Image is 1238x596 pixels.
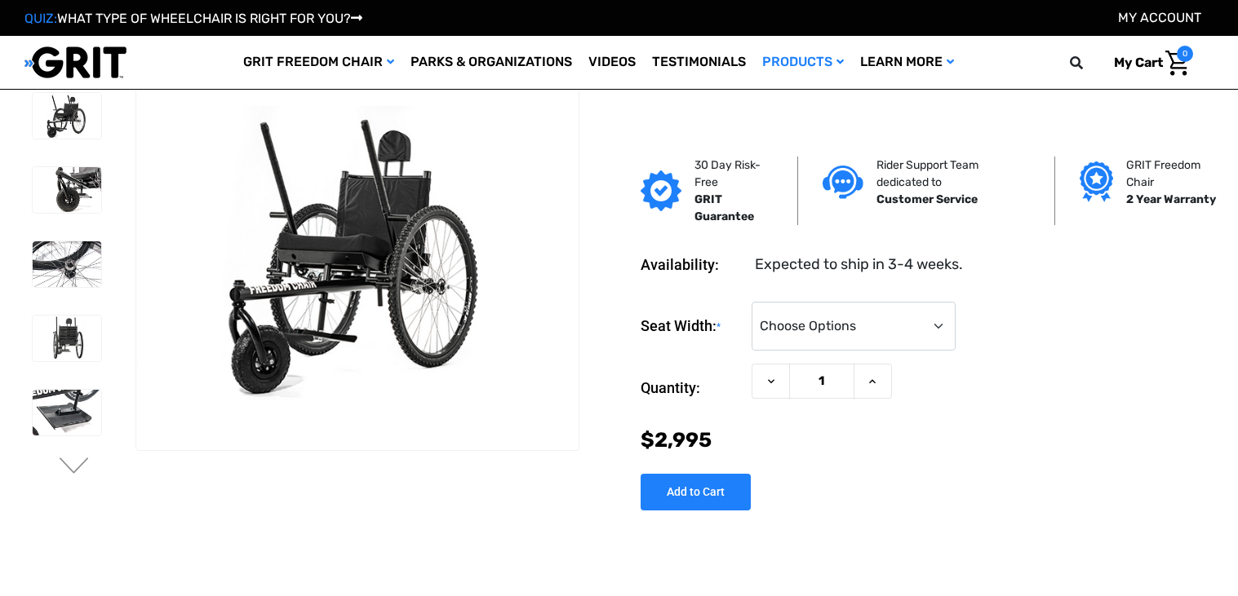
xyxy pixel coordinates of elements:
strong: Customer Service [876,192,978,206]
a: Learn More [852,36,962,89]
dd: Expected to ship in 3-4 weeks. [755,254,963,276]
label: Quantity: [641,364,743,413]
input: Add to Cart [641,474,751,510]
img: GRIT Freedom Chair: 3.0 [33,93,101,139]
p: GRIT Freedom Chair [1126,157,1219,191]
a: Parks & Organizations [402,36,580,89]
img: GRIT Freedom Chair: 3.0 [33,316,101,361]
a: Videos [580,36,644,89]
span: 0 [1177,46,1193,62]
p: 30 Day Risk-Free [694,157,774,191]
a: Account [1118,10,1201,25]
a: Products [754,36,852,89]
img: GRIT Guarantee [641,170,681,211]
label: Seat Width: [641,302,743,351]
span: $2,995 [641,428,712,452]
a: GRIT Freedom Chair [235,36,402,89]
span: QUIZ: [24,11,57,26]
p: Rider Support Team dedicated to [876,157,1029,191]
strong: GRIT Guarantee [694,192,754,223]
img: GRIT Freedom Chair: 3.0 [136,106,579,400]
img: Cart [1165,51,1189,76]
a: QUIZ:WHAT TYPE OF WHEELCHAIR IS RIGHT FOR YOU? [24,11,362,26]
span: My Cart [1114,55,1163,70]
strong: 2 Year Warranty [1126,192,1216,206]
button: Go to slide 2 of 3 [57,457,91,477]
img: Customer service [823,166,863,199]
img: GRIT Freedom Chair: 3.0 [33,241,101,287]
a: Testimonials [644,36,754,89]
a: Cart with 0 items [1102,46,1193,80]
img: GRIT All-Terrain Wheelchair and Mobility Equipment [24,46,126,79]
img: GRIT Freedom Chair: 3.0 [33,390,101,435]
img: Grit freedom [1080,161,1113,202]
input: Search [1077,46,1102,80]
dt: Availability: [641,254,743,276]
img: GRIT Freedom Chair: 3.0 [33,167,101,213]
